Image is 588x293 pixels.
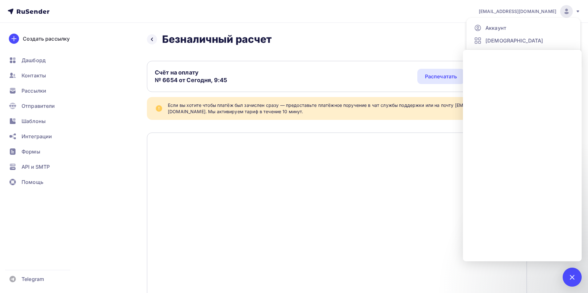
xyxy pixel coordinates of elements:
a: Шаблоны [5,115,80,127]
span: Формы [22,148,40,155]
span: Помощь [22,178,43,186]
span: Дашборд [22,56,46,64]
span: [DEMOGRAPHIC_DATA] [485,37,543,44]
a: Рассылки [5,84,80,97]
a: [EMAIL_ADDRESS][DOMAIN_NAME] [479,5,580,18]
h2: Безналичный расчет [162,33,272,46]
span: Telegram [22,275,44,283]
span: Отправители [22,102,55,110]
a: Формы [5,145,80,158]
span: [EMAIL_ADDRESS][DOMAIN_NAME] [479,8,556,15]
div: Распечатать [425,73,457,80]
div: Счёт на оплату № 6654 от Сегодня, 9:45 [155,69,227,84]
span: Шаблоны [22,117,46,125]
div: Если вы хотите чтобы платёж был зачислен сразу — предоставьте платёжное поручение в чат службы по... [168,102,519,115]
a: Отправители [5,100,80,112]
ul: [EMAIL_ADDRESS][DOMAIN_NAME] [466,18,580,68]
span: Аккаунт [485,24,506,32]
a: Контакты [5,69,80,82]
span: API и SMTP [22,163,50,171]
span: Интеграции [22,133,52,140]
span: Рассылки [22,87,46,94]
span: Контакты [22,72,46,79]
a: Дашборд [5,54,80,67]
div: Создать рассылку [23,35,70,42]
